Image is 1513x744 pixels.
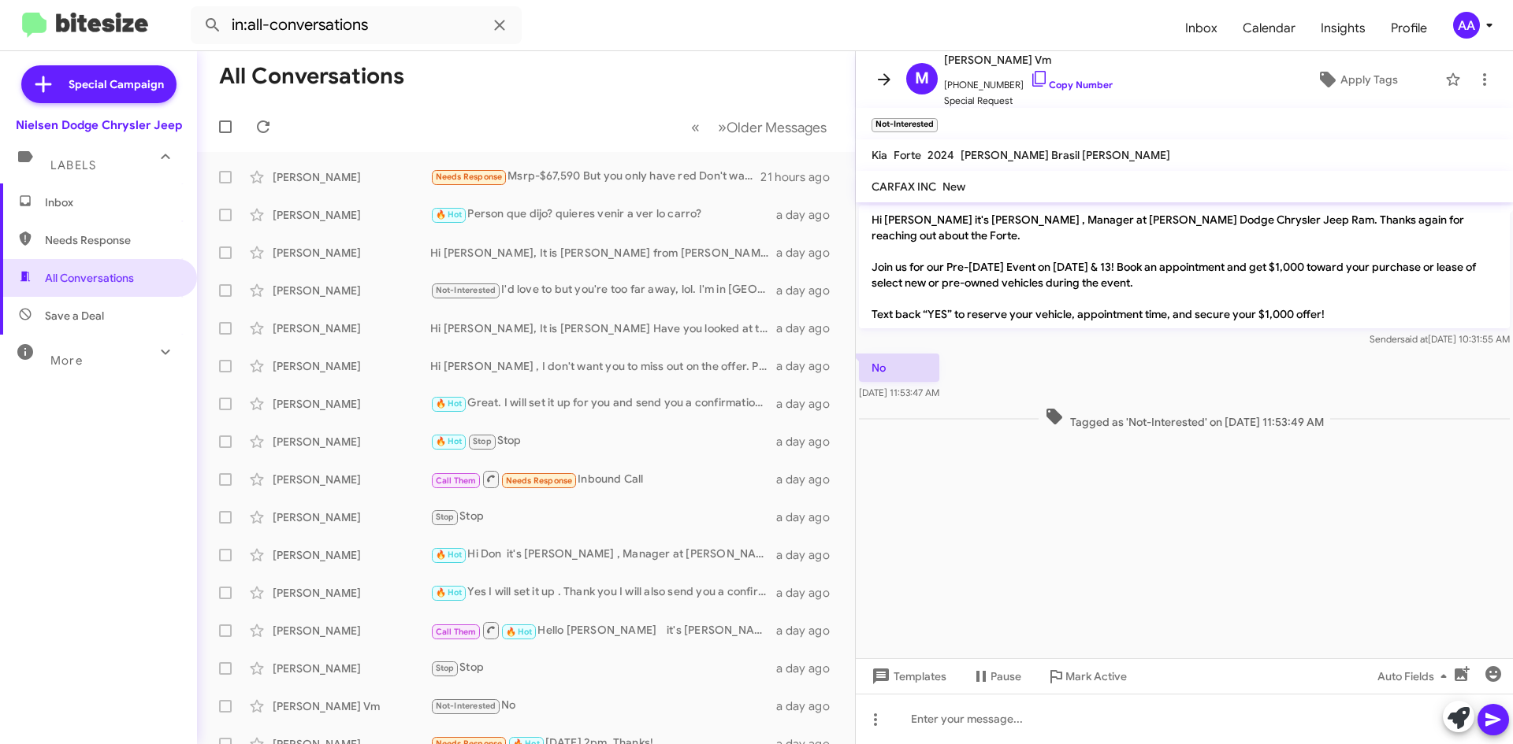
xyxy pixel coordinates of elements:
div: [PERSON_NAME] [273,358,430,374]
div: Stop [430,432,776,450]
span: All Conversations [45,270,134,286]
button: Previous [682,111,709,143]
span: Kia [872,148,887,162]
span: Forte [894,148,921,162]
a: Special Campaign [21,65,177,103]
span: Stop [436,663,455,673]
span: More [50,353,83,368]
span: New [942,180,965,194]
div: a day ago [776,320,842,336]
nav: Page navigation example [682,111,836,143]
div: [PERSON_NAME] [273,509,430,525]
span: » [718,117,727,137]
div: a day ago [776,434,842,450]
span: Not-Interested [436,701,496,711]
div: Stop [430,659,776,677]
span: 🔥 Hot [436,550,463,560]
span: Inbox [45,194,179,210]
div: [PERSON_NAME] Vm [273,698,430,714]
span: Apply Tags [1340,65,1398,94]
div: [PERSON_NAME] [273,320,430,336]
div: a day ago [776,283,842,298]
div: 21 hours ago [760,169,842,185]
span: [DATE] 11:53:47 AM [859,387,939,398]
div: Hi [PERSON_NAME] , I don't want you to miss out on the offer. Please pick a day so I can reserve ... [430,358,776,374]
div: a day ago [776,509,842,525]
span: « [691,117,700,137]
span: said at [1400,333,1428,345]
span: Labels [50,158,96,172]
div: Person que dijo? quieres venir a ver lo carro? [430,205,776,224]
div: Hi [PERSON_NAME], It is [PERSON_NAME] Have you looked at the Grand Wagoneer link that I sent you?... [430,320,776,336]
button: AA [1440,12,1496,39]
span: Not-Interested [436,285,496,295]
small: Not-Interested [872,118,938,132]
div: a day ago [776,358,842,374]
button: Next [708,111,836,143]
button: Mark Active [1034,662,1139,690]
span: CARFAX INC [872,180,936,194]
h1: All Conversations [219,64,404,89]
div: [PERSON_NAME] [273,434,430,450]
span: Templates [868,662,946,690]
span: 🔥 Hot [436,587,463,598]
div: Msrp-$67,590 But you only have red Don't want red Grey or silver $2,000 down....all in and 12k pe... [430,168,760,186]
span: Special Campaign [69,76,164,92]
div: a day ago [776,207,842,223]
div: [PERSON_NAME] [273,283,430,298]
a: Copy Number [1030,79,1113,91]
span: Older Messages [727,119,827,136]
div: [PERSON_NAME] [273,661,430,676]
div: AA [1453,12,1480,39]
span: [PERSON_NAME] Vm [944,50,1113,69]
div: Stop [430,508,776,526]
div: No [430,697,776,715]
div: I'd love to but you're too far away, lol. I'm in [GEOGRAPHIC_DATA] [430,281,776,299]
div: a day ago [776,472,842,487]
div: a day ago [776,698,842,714]
span: Call Them [436,627,477,637]
div: [PERSON_NAME] [273,169,430,185]
div: [PERSON_NAME] [273,396,430,412]
div: a day ago [776,547,842,563]
div: [PERSON_NAME] [273,623,430,639]
span: Needs Response [436,172,503,182]
span: Tagged as 'Not-Interested' on [DATE] 11:53:49 AM [1039,407,1330,430]
span: Needs Response [506,476,573,486]
button: Apply Tags [1276,65,1437,94]
span: Sender [DATE] 10:31:55 AM [1370,333,1510,345]
span: Mark Active [1065,662,1127,690]
div: a day ago [776,245,842,261]
span: Pause [991,662,1021,690]
input: Search [191,6,522,44]
div: [PERSON_NAME] [273,472,430,487]
button: Templates [856,662,959,690]
span: 🔥 Hot [436,398,463,409]
div: a day ago [776,585,842,601]
span: [PERSON_NAME] Brasil [PERSON_NAME] [961,148,1170,162]
div: Inbound Call [430,469,776,489]
div: [PERSON_NAME] [273,547,430,563]
div: Nielsen Dodge Chrysler Jeep [16,117,182,133]
a: Calendar [1230,6,1308,51]
span: Profile [1378,6,1440,51]
div: [PERSON_NAME] [273,245,430,261]
div: [PERSON_NAME] [273,207,430,223]
button: Pause [959,662,1034,690]
div: a day ago [776,623,842,639]
div: Hi [PERSON_NAME], It is [PERSON_NAME] from [PERSON_NAME] in [GEOGRAPHIC_DATA]. The 2022 Ram 1500 ... [430,245,776,261]
span: 🔥 Hot [436,436,463,446]
span: 2024 [928,148,954,162]
a: Insights [1308,6,1378,51]
span: Call Them [436,476,477,486]
span: Save a Deal [45,308,104,324]
span: 🔥 Hot [436,209,463,220]
div: a day ago [776,396,842,412]
span: Needs Response [45,232,179,248]
span: Auto Fields [1377,662,1453,690]
a: Inbox [1173,6,1230,51]
p: Hi [PERSON_NAME] it's [PERSON_NAME] , Manager at [PERSON_NAME] Dodge Chrysler Jeep Ram. Thanks ag... [859,205,1510,328]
